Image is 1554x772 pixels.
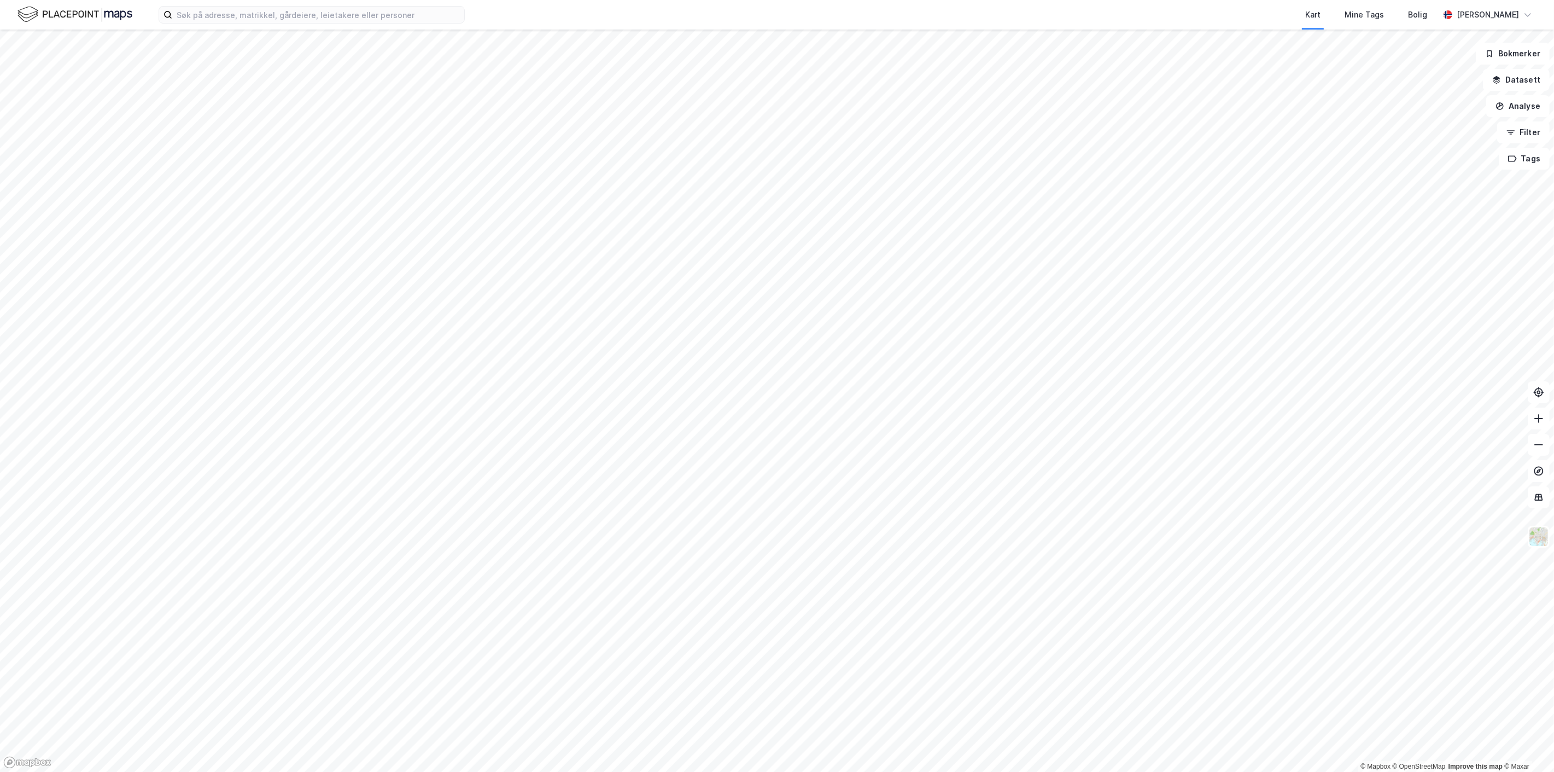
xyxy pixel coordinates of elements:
[1408,8,1427,21] div: Bolig
[1486,95,1550,117] button: Analyse
[1497,121,1550,143] button: Filter
[3,756,51,769] a: Mapbox homepage
[1483,69,1550,91] button: Datasett
[1360,763,1391,770] a: Mapbox
[1305,8,1321,21] div: Kart
[172,7,464,23] input: Søk på adresse, matrikkel, gårdeiere, leietakere eller personer
[1499,719,1554,772] iframe: Chat Widget
[1345,8,1384,21] div: Mine Tags
[1457,8,1519,21] div: [PERSON_NAME]
[1393,763,1446,770] a: OpenStreetMap
[1499,148,1550,170] button: Tags
[1448,763,1503,770] a: Improve this map
[1528,526,1549,547] img: Z
[17,5,132,24] img: logo.f888ab2527a4732fd821a326f86c7f29.svg
[1476,43,1550,65] button: Bokmerker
